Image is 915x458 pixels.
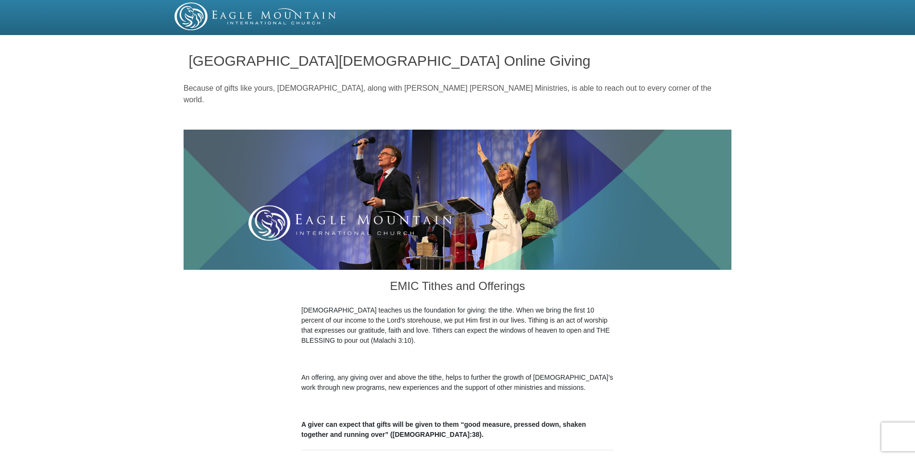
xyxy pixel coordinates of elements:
[301,270,614,305] h3: EMIC Tithes and Offerings
[184,83,731,106] p: Because of gifts like yours, [DEMOGRAPHIC_DATA], along with [PERSON_NAME] [PERSON_NAME] Ministrie...
[189,53,727,69] h1: [GEOGRAPHIC_DATA][DEMOGRAPHIC_DATA] Online Giving
[301,305,614,346] p: [DEMOGRAPHIC_DATA] teaches us the foundation for giving: the tithe. When we bring the first 10 pe...
[301,373,614,393] p: An offering, any giving over and above the tithe, helps to further the growth of [DEMOGRAPHIC_DAT...
[301,421,586,438] b: A giver can expect that gifts will be given to them “good measure, pressed down, shaken together ...
[174,2,337,30] img: EMIC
